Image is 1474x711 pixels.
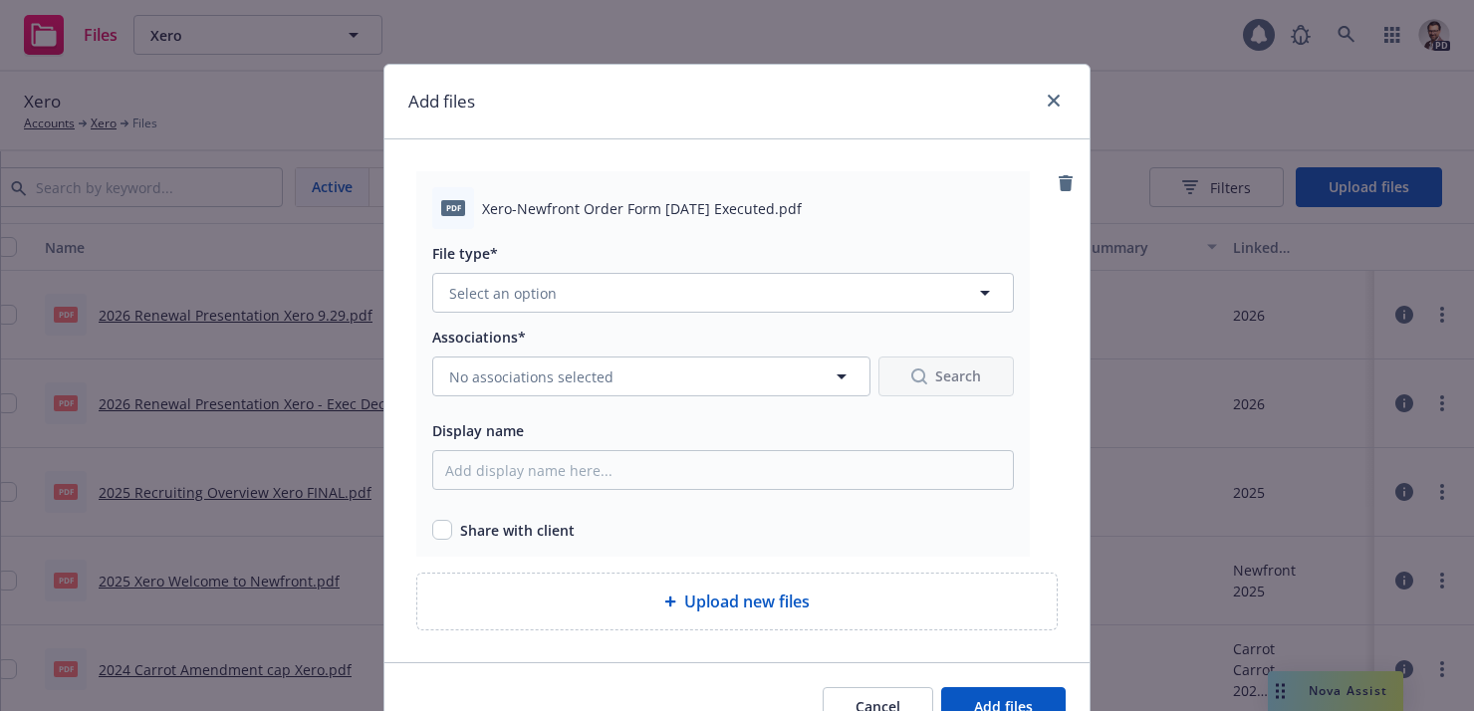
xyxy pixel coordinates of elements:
[432,450,1014,490] input: Add display name here...
[408,89,475,115] h1: Add files
[432,244,498,263] span: File type*
[432,328,526,347] span: Associations*
[441,200,465,215] span: pdf
[432,273,1014,313] button: Select an option
[911,357,981,395] div: Search
[482,198,802,219] span: Xero-Newfront Order Form [DATE] Executed.pdf
[432,421,524,440] span: Display name
[449,366,614,387] span: No associations selected
[684,590,810,613] span: Upload new files
[911,368,927,384] svg: Search
[1042,89,1066,113] a: close
[416,573,1058,630] div: Upload new files
[878,356,1014,396] button: SearchSearch
[1054,171,1078,195] a: remove
[460,520,575,541] span: Share with client
[432,356,870,396] button: No associations selected
[449,283,557,304] span: Select an option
